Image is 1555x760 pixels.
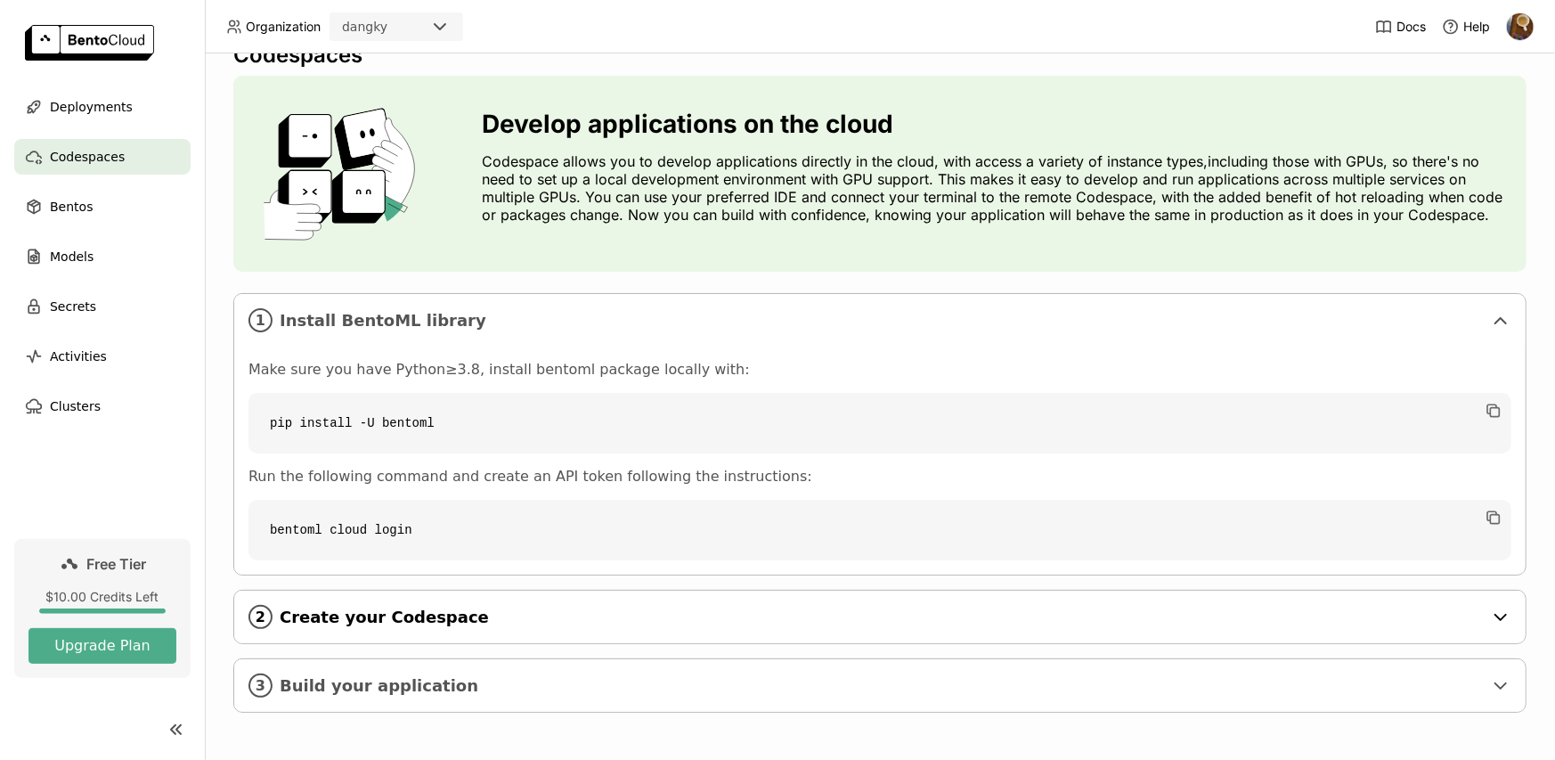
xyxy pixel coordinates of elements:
[234,294,1526,347] div: 1Install BentoML library
[14,339,191,374] a: Activities
[50,146,125,168] span: Codespaces
[234,659,1526,712] div: 3Build your application
[50,96,133,118] span: Deployments
[14,189,191,225] a: Bentos
[50,346,107,367] span: Activities
[14,139,191,175] a: Codespaces
[87,555,147,573] span: Free Tier
[14,89,191,125] a: Deployments
[14,388,191,424] a: Clusters
[248,107,439,241] img: cover onboarding
[482,152,1512,224] p: Codespace allows you to develop applications directly in the cloud, with access a variety of inst...
[14,239,191,274] a: Models
[1442,18,1490,36] div: Help
[1507,13,1534,40] img: Dang Ky
[234,591,1526,643] div: 2Create your Codespace
[25,25,154,61] img: logo
[342,18,387,36] div: dangky
[1396,19,1426,35] span: Docs
[246,19,321,35] span: Organization
[389,19,391,37] input: Selected dangky.
[248,605,273,629] i: 2
[28,628,176,664] button: Upgrade Plan
[14,289,191,324] a: Secrets
[248,500,1511,560] code: bentoml cloud login
[28,589,176,605] div: $10.00 Credits Left
[50,196,93,217] span: Bentos
[248,468,1511,486] p: Run the following command and create an API token following the instructions:
[248,361,1511,379] p: Make sure you have Python≥3.8, install bentoml package locally with:
[248,674,273,698] i: 3
[1463,19,1490,35] span: Help
[1375,18,1426,36] a: Docs
[50,396,101,417] span: Clusters
[280,608,1483,627] span: Create your Codespace
[50,246,94,267] span: Models
[248,393,1511,454] code: pip install -U bentoml
[280,311,1483,331] span: Install BentoML library
[233,42,1527,69] div: Codespaces
[248,308,273,332] i: 1
[280,676,1483,696] span: Build your application
[482,110,1512,138] h3: Develop applications on the cloud
[14,539,191,678] a: Free Tier$10.00 Credits LeftUpgrade Plan
[50,296,96,317] span: Secrets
